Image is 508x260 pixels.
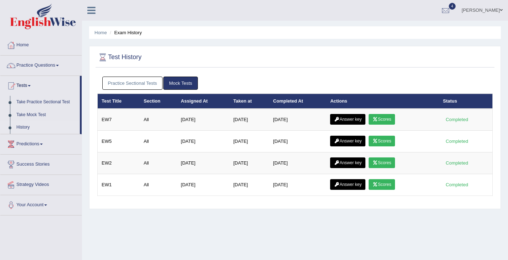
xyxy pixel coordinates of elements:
[369,179,395,190] a: Scores
[269,109,326,131] td: [DATE]
[140,174,177,196] td: All
[177,131,229,152] td: [DATE]
[0,195,82,213] a: Your Account
[140,152,177,174] td: All
[369,157,395,168] a: Scores
[269,131,326,152] td: [DATE]
[439,94,493,109] th: Status
[230,131,270,152] td: [DATE]
[449,3,456,10] span: 4
[163,77,198,90] a: Mock Tests
[230,94,270,109] th: Taken at
[443,159,471,167] div: Completed
[140,94,177,109] th: Section
[0,175,82,193] a: Strategy Videos
[330,136,365,146] a: Answer key
[443,116,471,123] div: Completed
[269,174,326,196] td: [DATE]
[98,174,140,196] td: EW1
[102,77,163,90] a: Practice Sectional Tests
[140,109,177,131] td: All
[330,157,365,168] a: Answer key
[97,52,142,63] h2: Test History
[108,29,142,36] li: Exam History
[98,131,140,152] td: EW5
[0,134,82,152] a: Predictions
[94,30,107,35] a: Home
[330,114,365,125] a: Answer key
[177,109,229,131] td: [DATE]
[177,152,229,174] td: [DATE]
[13,109,80,121] a: Take Mock Test
[140,131,177,152] td: All
[269,94,326,109] th: Completed At
[13,121,80,134] a: History
[0,155,82,172] a: Success Stories
[0,76,80,94] a: Tests
[98,94,140,109] th: Test Title
[326,94,439,109] th: Actions
[269,152,326,174] td: [DATE]
[369,136,395,146] a: Scores
[13,96,80,109] a: Take Practice Sectional Test
[230,174,270,196] td: [DATE]
[443,137,471,145] div: Completed
[177,174,229,196] td: [DATE]
[443,181,471,188] div: Completed
[230,152,270,174] td: [DATE]
[0,56,82,73] a: Practice Questions
[330,179,365,190] a: Answer key
[177,94,229,109] th: Assigned At
[369,114,395,125] a: Scores
[98,152,140,174] td: EW2
[98,109,140,131] td: EW7
[0,35,82,53] a: Home
[230,109,270,131] td: [DATE]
